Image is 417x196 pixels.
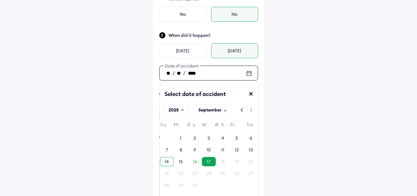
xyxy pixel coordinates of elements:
[194,147,196,153] div: 9
[207,159,211,165] div: 17
[159,108,206,123] div: Yes
[178,182,183,188] div: 29
[180,147,182,153] div: 8
[216,122,230,130] div: Th
[159,7,206,22] div: Yes
[193,159,197,165] div: 16
[169,107,179,113] div: 2025
[221,147,224,153] div: 11
[221,159,225,165] div: 18
[180,135,181,141] div: 1
[179,159,183,165] div: 15
[206,147,211,153] div: 10
[248,90,258,103] div: ✕
[164,182,169,188] div: 28
[160,90,226,103] div: Select date of accident
[174,122,188,130] div: Mo
[194,135,196,141] div: 2
[248,159,253,165] div: 20
[160,122,174,130] div: Su
[248,170,253,176] div: 27
[206,170,211,176] div: 24
[250,135,252,141] div: 6
[220,170,225,176] div: 25
[165,170,169,176] div: 21
[234,170,239,176] div: 26
[165,159,169,165] div: 14
[188,122,202,130] div: Tu
[230,122,244,130] div: Fr
[169,32,258,38] span: When did it happen?
[173,70,175,76] span: /
[244,122,258,130] div: Sa
[159,43,206,58] div: [DATE]
[207,135,210,141] div: 3
[198,107,222,113] div: September
[211,43,258,58] div: [DATE]
[202,122,216,130] div: We
[183,70,186,76] span: /
[236,135,238,141] div: 5
[159,142,258,155] div: Tell us how the accident happened and which parts of your car were damaged to help us speed up yo...
[178,170,183,176] div: 22
[211,7,258,22] div: No
[192,182,198,188] div: 30
[235,159,239,165] div: 19
[249,147,253,153] div: 13
[192,170,197,176] div: 23
[221,135,224,141] div: 4
[166,147,168,153] div: 7
[163,63,200,69] span: Date of accident
[235,147,239,153] div: 12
